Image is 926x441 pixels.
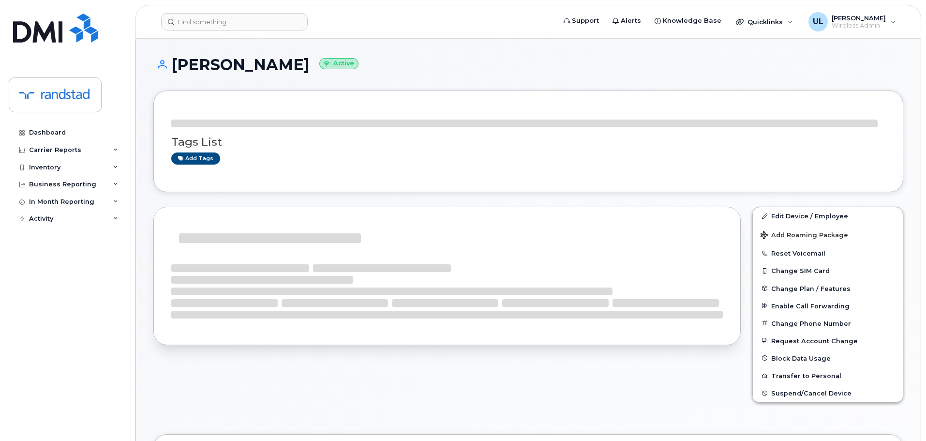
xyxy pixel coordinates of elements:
[753,315,903,332] button: Change Phone Number
[171,136,885,148] h3: Tags List
[753,244,903,262] button: Reset Voicemail
[753,297,903,315] button: Enable Call Forwarding
[753,332,903,350] button: Request Account Change
[753,225,903,244] button: Add Roaming Package
[771,390,851,397] span: Suspend/Cancel Device
[753,384,903,402] button: Suspend/Cancel Device
[771,302,850,309] span: Enable Call Forwarding
[753,367,903,384] button: Transfer to Personal
[153,56,903,73] h1: [PERSON_NAME]
[753,207,903,225] a: Edit Device / Employee
[753,262,903,279] button: Change SIM Card
[771,285,851,292] span: Change Plan / Features
[171,152,220,165] a: Add tags
[753,280,903,297] button: Change Plan / Features
[319,58,358,69] small: Active
[761,231,848,241] span: Add Roaming Package
[753,350,903,367] button: Block Data Usage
